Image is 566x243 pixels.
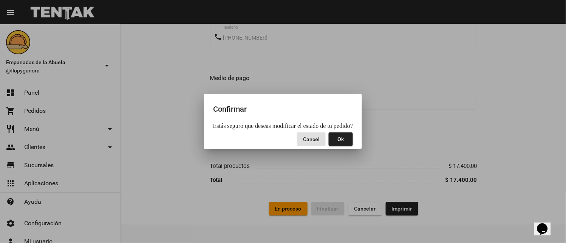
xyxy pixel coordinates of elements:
[534,213,558,235] iframe: chat widget
[204,123,362,129] mat-dialog-content: Estás seguro que deseas modificar el estado de tu pedido?
[303,136,320,142] span: Cancel
[297,132,326,146] button: Close dialog
[329,132,353,146] button: Close dialog
[213,103,353,115] h2: Confirmar
[338,136,344,142] span: Ok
